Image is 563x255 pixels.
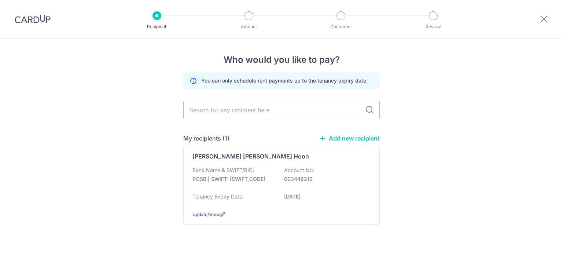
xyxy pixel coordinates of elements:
[406,23,460,30] p: Review
[192,193,244,200] p: Tenancy Expiry Date:
[15,15,51,23] img: CardUp
[192,152,309,161] p: [PERSON_NAME] [PERSON_NAME] Hoon
[192,175,275,183] p: POSB | SWIFT: [SWIFT_CODE]
[319,135,380,142] a: Add new recipient
[314,23,368,30] p: Document
[183,134,229,143] h5: My recipients (1)
[192,212,220,217] a: Update/View
[284,167,314,174] p: Account No:
[183,101,380,119] input: Search for any recipient here
[515,233,556,251] iframe: Opens a widget where you can find more information
[284,175,366,183] p: 003446212
[183,53,380,66] h4: Who would you like to pay?
[192,167,254,174] p: Bank Name & SWIFT/BIC:
[284,193,366,200] p: [DATE]
[222,23,276,30] p: Amount
[130,23,184,30] p: Recipient
[201,77,368,84] p: You can only schedule rent payments up to the tenancy expiry date.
